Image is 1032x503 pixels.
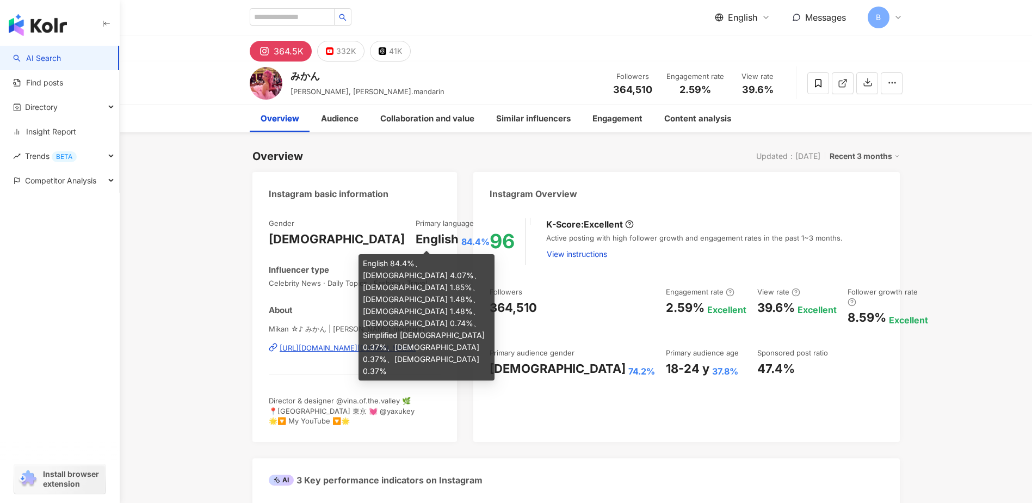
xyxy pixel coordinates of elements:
div: Excellent [889,314,928,326]
div: Engagement rate [666,71,724,82]
div: View rate [757,287,800,297]
div: Similar influencers [496,112,571,125]
div: Primary audience gender [490,348,574,358]
div: Collaboration and value [380,112,474,125]
div: 8.59% [848,309,886,326]
span: Directory [25,95,58,119]
span: Install browser extension [43,469,102,489]
div: Gender [269,218,294,228]
button: 364.5K [250,41,312,62]
img: KOL Avatar [250,67,282,100]
div: Overview [252,149,303,164]
div: 364,510 [490,299,537,316]
span: Director & designer @vina.of.the.valley 🌿 📍[GEOGRAPHIC_DATA] 東京 💓 @yaxukey 🌟🔽 My YouTube 🔽🌟 [269,396,415,425]
div: 332K [336,44,356,59]
a: Find posts [13,77,63,88]
div: Excellent [584,218,623,230]
div: Active posting with high follower growth and engagement rates in the past 1~3 months. [546,233,883,265]
a: Insight Report [13,126,76,137]
div: Recent 3 months [830,149,900,163]
span: Messages [805,12,846,23]
div: Primary audience age [666,348,739,358]
span: B [876,11,881,23]
span: 39.6% [742,84,774,95]
a: searchAI Search [13,53,61,64]
div: Engagement [592,112,642,125]
div: About [269,304,293,316]
div: Engagement rate [666,287,734,297]
div: Excellent [798,304,837,316]
div: [DEMOGRAPHIC_DATA] [269,231,405,248]
span: [PERSON_NAME], [PERSON_NAME].mandarin [291,87,444,96]
img: logo [9,14,67,36]
a: [URL][DOMAIN_NAME][DOMAIN_NAME] [269,343,441,353]
div: Followers [612,71,653,82]
span: Celebrity News · Daily Topics · Fashion · Travel [269,278,441,288]
div: Overview [261,112,299,125]
div: 37.8% [712,365,738,377]
div: 364.5K [274,44,304,59]
div: Updated：[DATE] [756,152,820,161]
div: Instagram Overview [490,188,577,200]
div: Content analysis [664,112,731,125]
div: Influencer type [269,264,329,275]
span: search [339,14,347,21]
div: 96 [490,230,515,253]
div: Primary language [416,218,474,228]
div: [DEMOGRAPHIC_DATA] [490,360,626,377]
span: rise [13,152,21,160]
div: 18-24 y [666,360,709,377]
div: Excellent [707,304,746,316]
span: English [728,11,757,23]
span: 84.4% [461,236,490,248]
span: Competitor Analysis [25,168,96,193]
div: 47.4% [757,360,795,377]
div: View rate [737,71,778,82]
div: 41K [389,44,402,59]
div: AI [269,475,294,486]
div: 2.59% [666,299,705,316]
span: 364,510 [613,84,652,95]
div: Sponsored post ratio [757,348,828,358]
div: みかん [291,69,444,83]
div: 39.6% [757,299,795,316]
div: English [416,231,459,248]
button: 41K [370,41,411,62]
div: Audience [321,112,359,125]
div: [URL][DOMAIN_NAME][DOMAIN_NAME] [280,343,416,353]
span: 2.59% [679,84,711,95]
span: Trends [25,144,77,168]
div: BETA [52,151,77,162]
div: Followers [490,287,522,297]
div: English 84.4%、[DEMOGRAPHIC_DATA] 4.07%、[DEMOGRAPHIC_DATA] 1.85%、[DEMOGRAPHIC_DATA] 1.48%、[DEMOGRA... [359,254,495,381]
div: Instagram basic information [269,188,388,200]
button: View instructions [546,243,608,265]
div: K-Score : [546,218,634,230]
div: 3 Key performance indicators on Instagram [269,474,483,486]
a: chrome extensionInstall browser extension [14,464,106,494]
div: 74.2% [628,365,655,377]
span: View instructions [547,250,607,259]
div: Follower growth rate [848,287,928,307]
button: 332K [317,41,364,62]
img: chrome extension [17,470,38,488]
span: Mikan ☆♪ みかん | [PERSON_NAME].mandarin [269,324,441,334]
